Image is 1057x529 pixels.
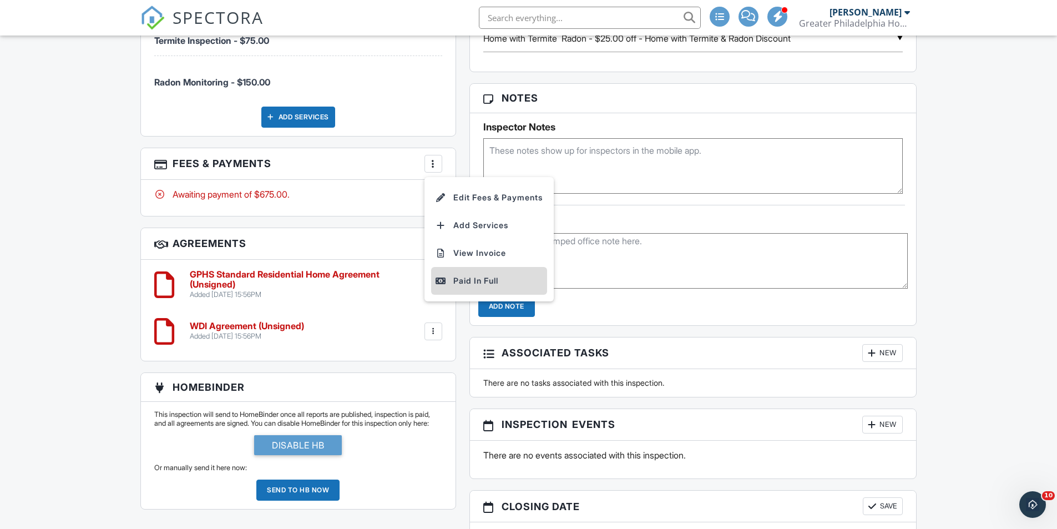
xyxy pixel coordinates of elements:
[173,6,264,29] span: SPECTORA
[154,56,442,97] li: Service: Radon Monitoring
[154,410,442,428] p: This inspection will send to HomeBinder once all reports are published, inspection is paid, and a...
[502,345,609,360] span: Associated Tasks
[799,18,910,29] div: Greater Philadelphia Home Solutions
[141,148,456,180] h3: Fees & Payments
[830,7,902,18] div: [PERSON_NAME]
[254,435,342,455] div: Disable HB
[572,417,615,432] span: Events
[862,344,903,362] div: New
[154,463,442,472] p: Or manually send it here now:
[140,15,264,38] a: SPECTORA
[1042,491,1055,500] span: 10
[190,332,304,341] div: Added [DATE] 15:56PM
[478,216,908,228] div: Office Notes
[254,435,342,463] a: Disable HB
[154,188,442,200] div: Awaiting payment of $675.00.
[862,416,903,434] div: New
[261,107,335,128] div: Add Services
[141,373,456,402] h3: HomeBinder
[502,417,568,432] span: Inspection
[190,321,304,341] a: WDI Agreement (Unsigned) Added [DATE] 15:56PM
[190,270,423,289] h6: GPHS Standard Residential Home Agreement (Unsigned)
[479,7,701,29] input: Search everything...
[190,270,423,299] a: GPHS Standard Residential Home Agreement (Unsigned) Added [DATE] 15:56PM
[256,480,340,501] div: Send to HB now
[470,84,917,113] h3: Notes
[154,35,269,46] span: Termite Inspection - $75.00
[141,228,456,260] h3: Agreements
[477,377,910,389] div: There are no tasks associated with this inspection.
[140,6,165,30] img: The Best Home Inspection Software - Spectora
[483,449,903,461] p: There are no events associated with this inspection.
[190,290,423,299] div: Added [DATE] 15:56PM
[502,499,580,514] span: Closing date
[483,122,903,133] h5: Inspector Notes
[190,321,304,331] h6: WDI Agreement (Unsigned)
[863,497,903,515] button: Save
[154,77,270,88] span: Radon Monitoring - $150.00
[478,296,535,317] input: Add Note
[1019,491,1046,518] iframe: Intercom live chat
